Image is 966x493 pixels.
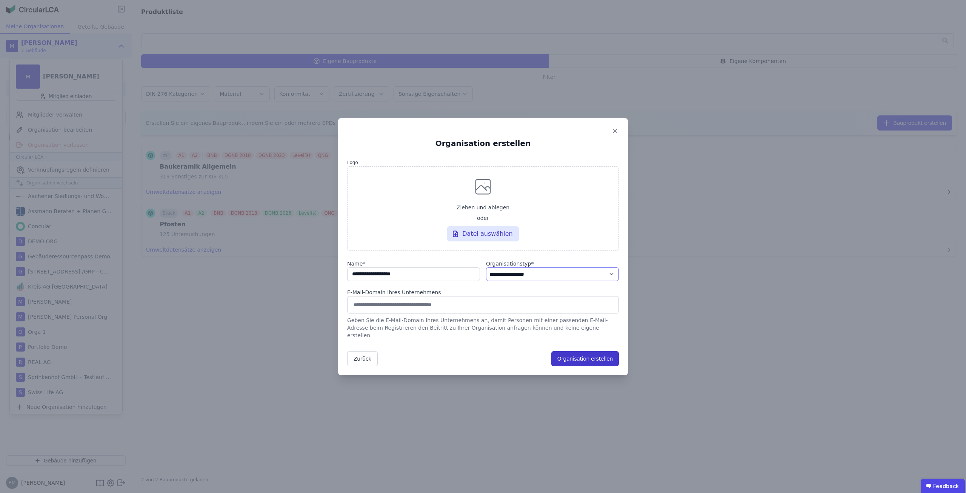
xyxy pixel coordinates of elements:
div: Datei auswählen [447,226,519,241]
span: Ziehen und ablegen [457,204,509,211]
button: Zurück [347,351,378,366]
div: E-Mail-Domain Ihres Unternehmens [347,289,619,296]
label: audits.requiredField [347,260,480,267]
label: Logo [347,160,619,166]
label: audits.requiredField [486,260,619,267]
button: Organisation erstellen [551,351,619,366]
div: Geben Sie die E-Mail-Domain Ihres Unternehmens an, damit Personen mit einer passenden E-Mail-Adre... [347,313,619,339]
span: oder [477,214,489,222]
h6: Organisation erstellen [347,138,619,149]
